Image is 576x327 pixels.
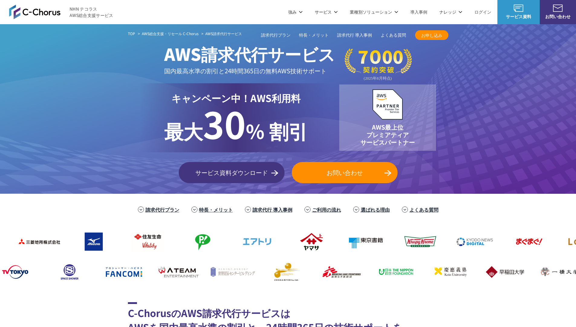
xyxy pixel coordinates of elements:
[303,230,351,254] img: 東京書籍
[514,5,523,12] img: AWS総合支援サービス C-Chorus サービス資料
[333,260,381,284] img: 日本財団
[439,9,462,15] p: ナレッジ
[553,5,563,12] img: お問い合わせ
[142,31,199,36] a: AWS総合支援・リセール C-Chorus
[224,260,272,284] img: クリーク・アンド・リバー
[252,206,292,213] a: 請求代行 導入事例
[145,206,179,213] a: 請求代行プラン
[278,260,327,284] img: 国境なき医師団
[497,13,540,20] span: サービス資料
[357,230,405,254] img: クリスピー・クリーム・ドーナツ
[9,5,113,19] a: AWS総合支援サービス C-Chorus NHN テコラスAWS総合支援サービス
[203,97,246,150] span: 30
[520,230,569,254] img: ラクサス・テクノロジーズ
[360,123,415,146] p: AWS最上位 プレミアティア サービスパートナー
[9,5,60,19] img: AWS総合支援サービス C-Chorus
[31,230,79,254] img: ミズノ
[292,168,398,177] span: お問い合わせ
[164,91,308,105] p: キャンペーン中！AWS利用料
[128,31,135,36] a: TOP
[248,230,297,254] img: ヤマサ醤油
[409,206,438,213] a: よくある質問
[179,162,285,183] a: サービス資料ダウンロード
[315,9,338,15] p: サービス
[179,168,285,177] span: サービス資料ダウンロード
[350,9,398,15] p: 業種別ソリューション
[474,9,491,15] a: ログイン
[466,230,514,254] img: まぐまぐ
[540,13,576,20] span: お問い合わせ
[288,9,303,15] p: 強み
[415,30,448,40] a: お申し込み
[292,162,398,183] a: お問い合わせ
[312,206,341,213] a: ご利用の流れ
[205,31,242,36] span: AWS請求代行サービス
[85,230,133,254] img: 住友生命保険相互
[415,32,448,38] span: お申し込み
[61,260,109,284] img: ファンコミュニケーションズ
[381,32,406,38] a: よくある質問
[412,230,460,254] img: 共同通信デジタル
[164,105,308,145] p: % 割引
[299,32,329,38] a: 特長・メリット
[164,66,335,76] p: 国内最高水準の割引と 24時間365日の無料AWS技術サポート
[199,206,233,213] a: 特長・メリット
[164,41,335,66] span: AWS請求代行サービス
[140,83,332,152] a: キャンペーン中！AWS利用料 最大30% 割引
[115,260,164,284] img: エイチーム
[410,9,427,15] a: 導入事例
[442,260,490,284] img: 早稲田大学
[70,6,113,18] span: NHN テコラス AWS総合支援サービス
[337,32,372,38] a: 請求代行 導入事例
[164,117,203,144] span: 最大
[139,230,188,254] img: フジモトHD
[373,89,403,120] img: AWSプレミアティアサービスパートナー
[496,260,545,284] img: 一橋大学
[170,260,218,284] img: 世界貿易センタービルディング
[361,206,390,213] a: 選ばれる理由
[261,32,291,38] a: 請求代行プラン
[6,260,55,284] img: スペースシャワー
[345,48,412,81] img: 契約件数
[387,260,436,284] img: 慶應義塾
[194,230,242,254] img: エアトリ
